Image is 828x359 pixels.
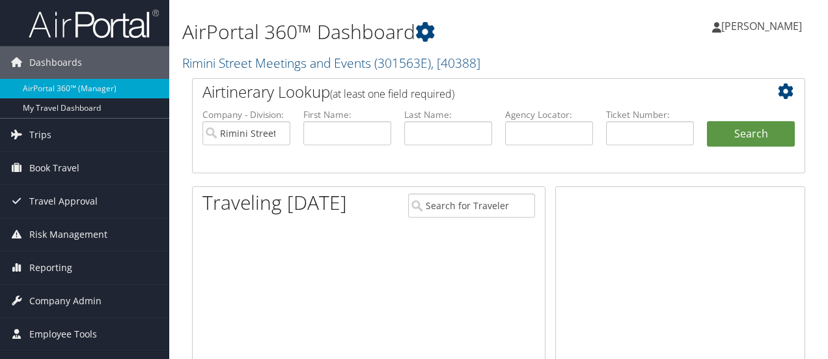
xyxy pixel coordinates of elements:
input: Search for Traveler [408,194,536,218]
span: Travel Approval [29,185,98,218]
span: [PERSON_NAME] [721,19,802,33]
a: [PERSON_NAME] [712,7,815,46]
img: airportal-logo.png [29,8,159,39]
span: Trips [29,119,51,151]
span: ( 301563E ) [374,54,431,72]
label: First Name: [303,108,391,121]
span: , [ 40388 ] [431,54,480,72]
h2: Airtinerary Lookup [202,81,744,103]
span: Reporting [29,251,72,284]
span: Company Admin [29,285,102,317]
span: Risk Management [29,218,107,251]
h1: AirPortal 360™ Dashboard [182,18,604,46]
span: (at least one field required) [330,87,454,101]
label: Company - Division: [202,108,290,121]
button: Search [707,121,795,147]
span: Dashboards [29,46,82,79]
span: Book Travel [29,152,79,184]
h1: Traveling [DATE] [202,189,347,216]
label: Last Name: [404,108,492,121]
label: Agency Locator: [505,108,593,121]
a: Rimini Street Meetings and Events [182,54,480,72]
label: Ticket Number: [606,108,694,121]
span: Employee Tools [29,318,97,351]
